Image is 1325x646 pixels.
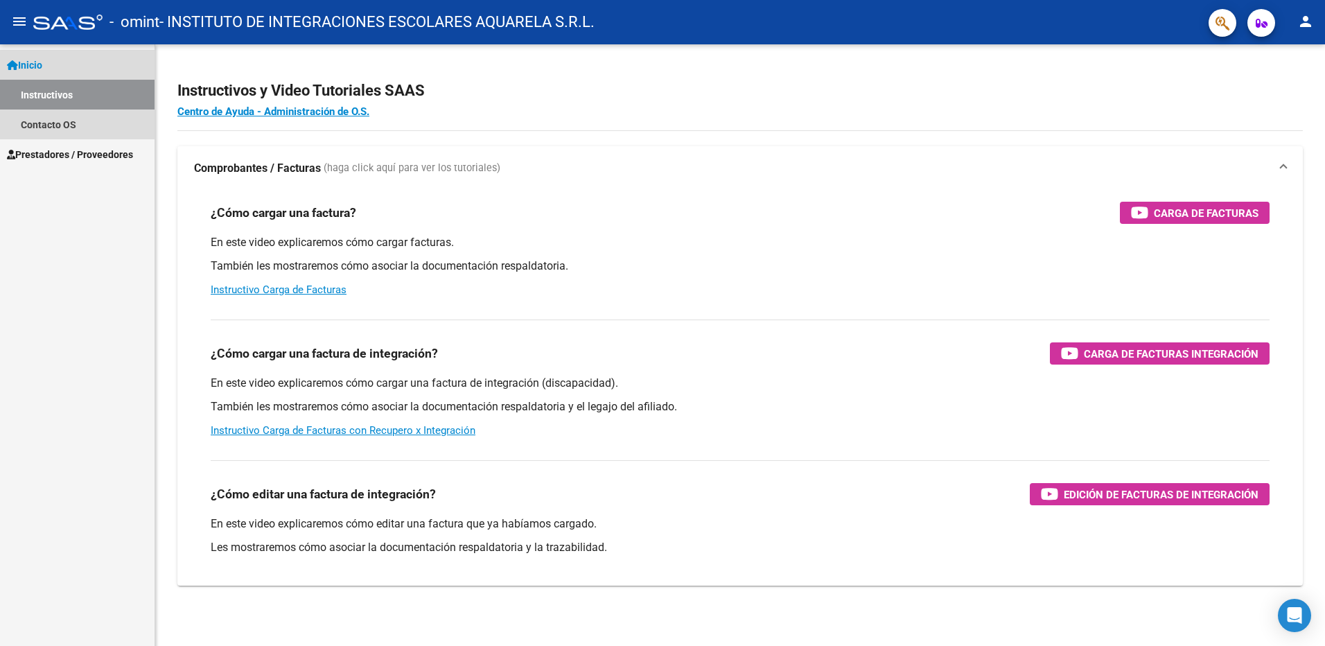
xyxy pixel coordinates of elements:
[211,484,436,504] h3: ¿Cómo editar una factura de integración?
[1064,486,1258,503] span: Edición de Facturas de integración
[211,344,438,363] h3: ¿Cómo cargar una factura de integración?
[211,283,346,296] a: Instructivo Carga de Facturas
[1030,483,1270,505] button: Edición de Facturas de integración
[11,13,28,30] mat-icon: menu
[1050,342,1270,365] button: Carga de Facturas Integración
[324,161,500,176] span: (haga click aquí para ver los tutoriales)
[194,161,321,176] strong: Comprobantes / Facturas
[7,58,42,73] span: Inicio
[211,516,1270,532] p: En este video explicaremos cómo editar una factura que ya habíamos cargado.
[211,376,1270,391] p: En este video explicaremos cómo cargar una factura de integración (discapacidad).
[159,7,595,37] span: - INSTITUTO DE INTEGRACIONES ESCOLARES AQUARELA S.R.L.
[211,540,1270,555] p: Les mostraremos cómo asociar la documentación respaldatoria y la trazabilidad.
[177,105,369,118] a: Centro de Ayuda - Administración de O.S.
[1278,599,1311,632] div: Open Intercom Messenger
[109,7,159,37] span: - omint
[177,146,1303,191] mat-expansion-panel-header: Comprobantes / Facturas (haga click aquí para ver los tutoriales)
[1120,202,1270,224] button: Carga de Facturas
[7,147,133,162] span: Prestadores / Proveedores
[211,203,356,222] h3: ¿Cómo cargar una factura?
[1297,13,1314,30] mat-icon: person
[177,78,1303,104] h2: Instructivos y Video Tutoriales SAAS
[177,191,1303,586] div: Comprobantes / Facturas (haga click aquí para ver los tutoriales)
[211,424,475,437] a: Instructivo Carga de Facturas con Recupero x Integración
[1084,345,1258,363] span: Carga de Facturas Integración
[211,235,1270,250] p: En este video explicaremos cómo cargar facturas.
[1154,204,1258,222] span: Carga de Facturas
[211,259,1270,274] p: También les mostraremos cómo asociar la documentación respaldatoria.
[211,399,1270,414] p: También les mostraremos cómo asociar la documentación respaldatoria y el legajo del afiliado.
